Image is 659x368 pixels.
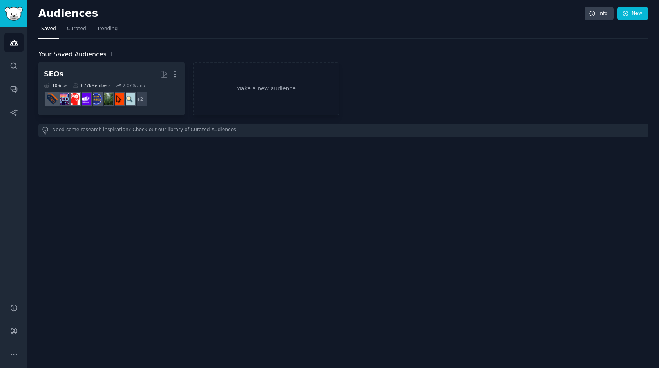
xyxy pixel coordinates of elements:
[57,93,69,105] img: SEO_Digital_Marketing
[38,124,648,137] div: Need some research inspiration? Check out our library of
[112,93,124,105] img: GoogleSearchConsole
[41,25,56,32] span: Saved
[617,7,648,20] a: New
[123,83,145,88] div: 2.07 % /mo
[46,93,58,105] img: bigseo
[191,126,236,135] a: Curated Audiences
[123,93,135,105] img: The_SEO
[38,7,585,20] h2: Audiences
[97,25,118,32] span: Trending
[101,93,113,105] img: Local_SEO
[38,50,107,60] span: Your Saved Audiences
[73,83,110,88] div: 677k Members
[94,23,120,39] a: Trending
[585,7,614,20] a: Info
[64,23,89,39] a: Curated
[44,69,63,79] div: SEOs
[38,62,185,115] a: SEOs10Subs677kMembers2.07% /mo+2The_SEOGoogleSearchConsoleLocal_SEOSEO_casesseogrowthTechSEOSEO_D...
[5,7,23,21] img: GummySearch logo
[193,62,339,115] a: Make a new audience
[67,25,86,32] span: Curated
[90,93,102,105] img: SEO_cases
[44,83,67,88] div: 10 Sub s
[79,93,91,105] img: seogrowth
[68,93,80,105] img: TechSEO
[38,23,59,39] a: Saved
[132,91,148,107] div: + 2
[109,51,113,58] span: 1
